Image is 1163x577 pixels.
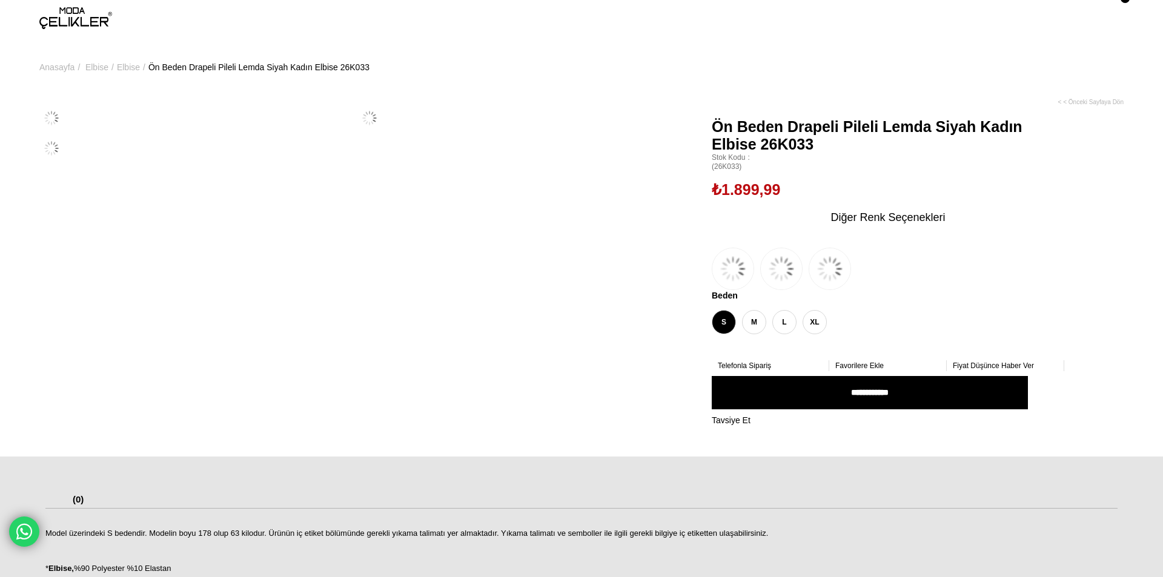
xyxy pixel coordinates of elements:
span: ₺1.899,99 [712,180,780,199]
span: Stok Kodu [712,153,1064,162]
span: XL [803,310,827,334]
span: Ön Beden Drapeli Pileli Lemda Siyah Kadın Elbise 26K033 [712,118,1064,153]
a: Favorilere Ekle [835,361,941,370]
a: Ön Beden Drapeli Pileli Lemda Siyah Kadın Elbise 26K033 [148,36,369,98]
span: Fiyat Düşünce Haber Ver [953,361,1034,370]
a: < < Önceki Sayfaya Dön [1058,98,1124,106]
a: Elbise [85,36,108,98]
span: Favorilere Ekle [835,361,884,370]
p: Model üzerindeki S bedendir. Modelin boyu 178 olup 63 kilodur. Ürünün iç etiket bölümünde gerekli... [45,529,1118,538]
a: Anasayfa [39,36,75,98]
a: Elbise [117,36,140,98]
span: Beden [712,290,1064,301]
a: Fiyat Düşünce Haber Ver [953,361,1058,370]
span: (0) [73,494,84,504]
a: Telefonla Sipariş [718,361,823,370]
li: > [85,36,117,98]
img: Lemda elbise 26K033 [39,136,64,160]
span: M [742,310,766,334]
p: * %90 Polyester %10 Elastan [45,564,1118,573]
img: Ön Beden Drapeli Pileli Lemda Bej Kadın Elbise 26K033 [712,248,754,290]
li: > [117,36,148,98]
img: Lemda elbise 26K033 [357,106,382,130]
img: logo [39,7,112,29]
strong: Elbise, [48,564,74,573]
span: Tavsiye Et [712,415,750,425]
li: > [39,36,83,98]
span: S [712,310,736,334]
img: Lemda elbise 26K033 [39,106,64,130]
span: Telefonla Sipariş [718,361,771,370]
span: L [772,310,797,334]
span: (26K033) [712,153,1064,171]
a: (0) [73,494,84,508]
span: Diğer Renk Seçenekleri [830,208,945,227]
img: Ön Beden Drapeli Pileli Lemda Kahve Kadın Elbise 26K033 [760,248,803,290]
img: Ön Beden Drapeli Pileli Lemda Bordo Kadın Elbise 26K033 [809,248,851,290]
